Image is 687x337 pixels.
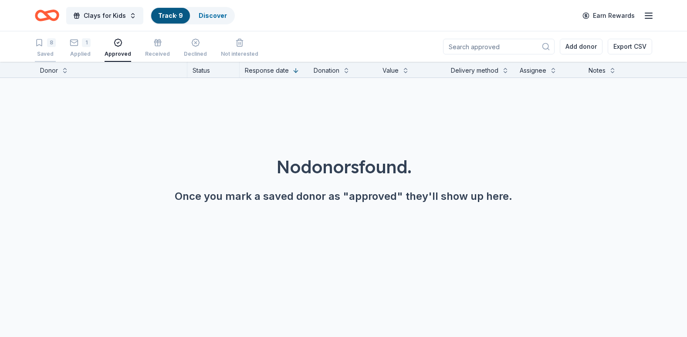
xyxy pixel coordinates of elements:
button: Track· 9Discover [150,7,235,24]
div: Received [145,51,170,57]
button: Declined [184,35,207,62]
a: Track· 9 [158,12,183,19]
div: Assignee [520,65,546,76]
div: Donation [314,65,339,76]
div: Declined [184,51,207,57]
button: Export CSV [608,39,652,54]
div: Delivery method [451,65,498,76]
a: Discover [199,12,227,19]
button: Received [145,35,170,62]
div: 8 [47,38,56,47]
button: Add donor [560,39,602,54]
div: Approved [105,51,131,57]
div: Saved [35,51,56,57]
div: Applied [70,51,91,57]
input: Search approved [443,39,555,54]
div: Notes [589,65,606,76]
span: Clays for Kids [84,10,126,21]
div: Donor [40,65,58,76]
a: Home [35,5,59,26]
button: Clays for Kids [66,7,143,24]
a: Earn Rewards [577,8,640,24]
div: Not interested [221,51,258,57]
button: Approved [105,35,131,62]
div: Status [187,62,240,78]
div: Value [382,65,399,76]
div: Once you mark a saved donor as "approved" they'll show up here. [21,189,666,203]
button: 1Applied [70,35,91,62]
div: 1 [82,38,91,47]
button: 8Saved [35,35,56,62]
div: No donors found. [21,155,666,179]
button: Not interested [221,35,258,62]
div: Response date [245,65,289,76]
